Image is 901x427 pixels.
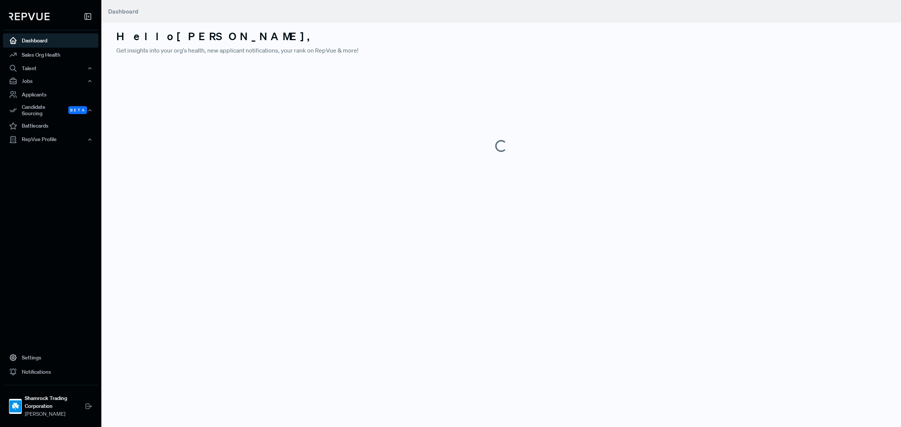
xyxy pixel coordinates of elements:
[3,102,98,119] button: Candidate Sourcing Beta
[3,102,98,119] div: Candidate Sourcing
[3,75,98,87] button: Jobs
[3,133,98,146] button: RepVue Profile
[25,410,85,418] span: [PERSON_NAME]
[3,33,98,48] a: Dashboard
[116,30,886,43] h3: Hello [PERSON_NAME] ,
[9,13,50,20] img: RepVue
[25,394,85,410] strong: Shamrock Trading Corporation
[3,62,98,75] button: Talent
[3,350,98,365] a: Settings
[108,8,139,15] span: Dashboard
[3,365,98,379] a: Notifications
[116,46,886,55] p: Get insights into your org's health, new applicant notifications, your rank on RepVue & more!
[3,48,98,62] a: Sales Org Health
[3,385,98,421] a: Shamrock Trading CorporationShamrock Trading Corporation[PERSON_NAME]
[68,106,87,114] span: Beta
[9,400,21,412] img: Shamrock Trading Corporation
[3,87,98,102] a: Applicants
[3,119,98,133] a: Battlecards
